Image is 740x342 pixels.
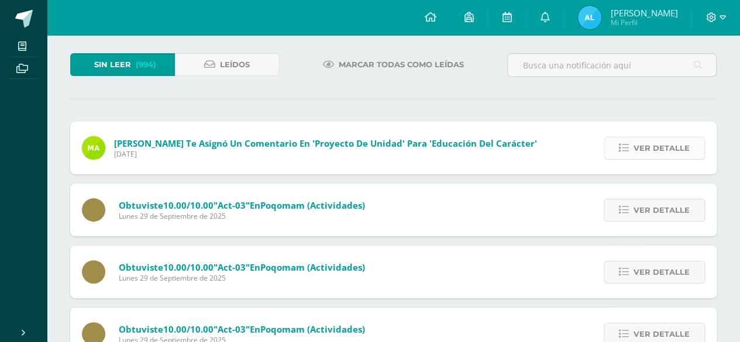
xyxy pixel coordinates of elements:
[578,6,601,29] img: 7331ec9af0b54db88192830ecc255d07.png
[175,53,280,76] a: Leídos
[163,261,214,273] span: 10.00/10.00
[260,261,365,273] span: Poqomam (Actividades)
[119,199,365,211] span: Obtuviste en
[308,53,479,76] a: Marcar todas como leídas
[119,323,365,335] span: Obtuviste en
[214,261,250,273] span: "Act-03"
[634,199,690,221] span: Ver detalle
[214,199,250,211] span: "Act-03"
[136,54,156,75] span: (994)
[163,323,214,335] span: 10.00/10.00
[634,261,690,283] span: Ver detalle
[508,54,716,77] input: Busca una notificación aquí
[119,211,365,221] span: Lunes 29 de Septiembre de 2025
[114,137,537,149] span: [PERSON_NAME] te asignó un comentario en 'Proyecto de unidad' para 'Educación del carácter'
[163,199,214,211] span: 10.00/10.00
[119,273,365,283] span: Lunes 29 de Septiembre de 2025
[220,54,250,75] span: Leídos
[610,18,677,27] span: Mi Perfil
[339,54,464,75] span: Marcar todas como leídas
[610,7,677,19] span: [PERSON_NAME]
[114,149,537,159] span: [DATE]
[260,199,365,211] span: Poqomam (Actividades)
[94,54,131,75] span: Sin leer
[634,137,690,159] span: Ver detalle
[119,261,365,273] span: Obtuviste en
[70,53,175,76] a: Sin leer(994)
[214,323,250,335] span: "Act-03"
[260,323,365,335] span: Poqomam (Actividades)
[82,136,105,160] img: c1ea5a6e49a671b6689474305428bfe0.png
